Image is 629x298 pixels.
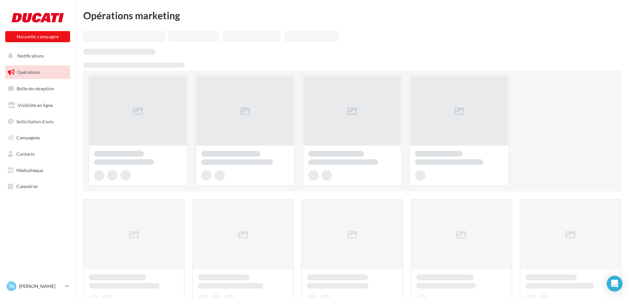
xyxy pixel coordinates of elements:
div: Open Intercom Messenger [607,276,622,291]
span: Opérations [17,69,40,75]
a: Sollicitation d'avis [4,115,71,129]
a: Opérations [4,65,71,79]
span: Calendrier [16,184,38,189]
a: Calendrier [4,180,71,193]
a: Visibilité en ligne [4,98,71,112]
span: TA [9,283,14,289]
span: Campagnes [16,135,40,140]
p: [PERSON_NAME] [19,283,63,289]
span: Visibilité en ligne [18,102,53,108]
span: Boîte de réception [17,86,54,91]
button: Notifications [4,49,69,63]
a: Médiathèque [4,164,71,177]
a: TA [PERSON_NAME] [5,280,70,292]
a: Boîte de réception [4,81,71,96]
a: Campagnes [4,131,71,145]
span: Notifications [17,53,44,59]
button: Nouvelle campagne [5,31,70,42]
div: Opérations marketing [83,10,621,20]
span: Sollicitation d'avis [16,118,53,124]
span: Médiathèque [16,167,43,173]
span: Contacts [16,151,35,157]
a: Contacts [4,147,71,161]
